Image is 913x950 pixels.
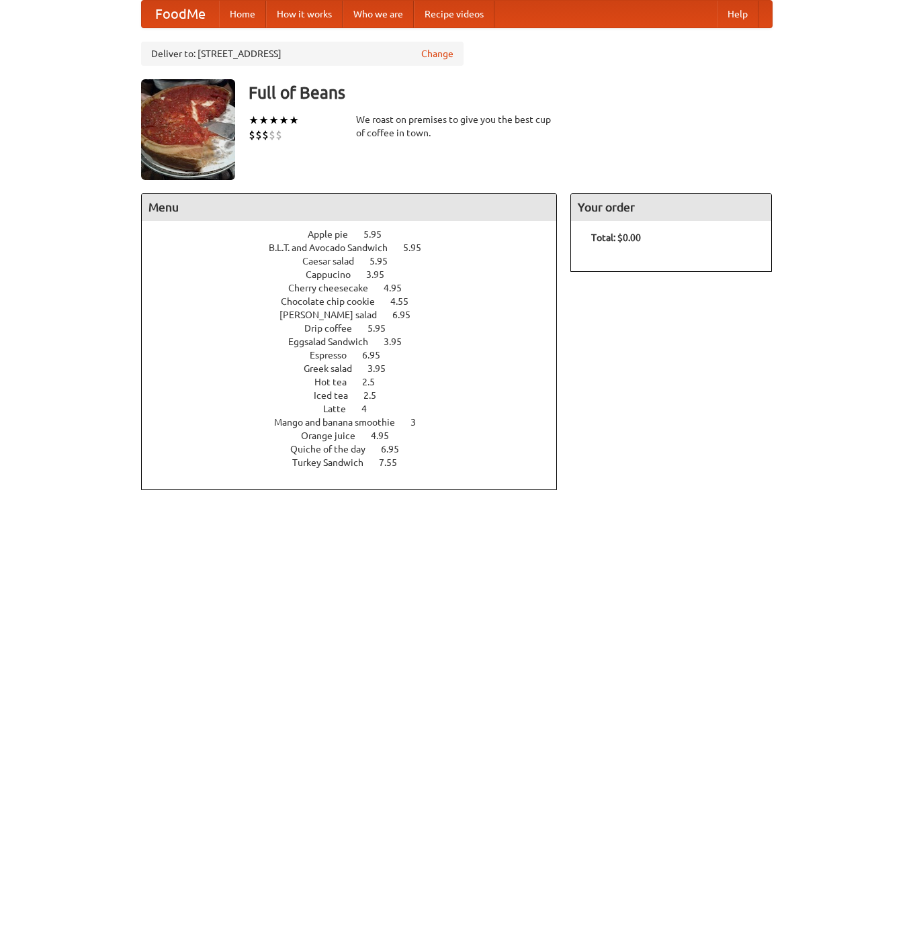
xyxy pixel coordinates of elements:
li: $ [269,128,275,142]
li: ★ [279,113,289,128]
span: 3.95 [367,363,399,374]
a: B.L.T. and Avocado Sandwich 5.95 [269,242,446,253]
span: Cherry cheesecake [288,283,382,293]
span: Cappucino [306,269,364,280]
span: Espresso [310,350,360,361]
li: $ [275,128,282,142]
span: 4.95 [371,430,402,441]
span: 3.95 [384,336,415,347]
a: Cherry cheesecake 4.95 [288,283,427,293]
span: 4.55 [390,296,422,307]
span: B.L.T. and Avocado Sandwich [269,242,401,253]
a: Turkey Sandwich 7.55 [292,457,422,468]
a: Iced tea 2.5 [314,390,401,401]
span: Greek salad [304,363,365,374]
span: Eggsalad Sandwich [288,336,382,347]
a: Hot tea 2.5 [314,377,400,387]
span: 4.95 [384,283,415,293]
h4: Your order [571,194,771,221]
span: 5.95 [403,242,435,253]
li: $ [249,128,255,142]
span: Chocolate chip cookie [281,296,388,307]
span: 5.95 [369,256,401,267]
span: [PERSON_NAME] salad [279,310,390,320]
span: Hot tea [314,377,360,387]
span: 5.95 [367,323,399,334]
a: Recipe videos [414,1,494,28]
span: 3 [410,417,429,428]
span: 7.55 [379,457,410,468]
li: $ [255,128,262,142]
h4: Menu [142,194,557,221]
span: 2.5 [362,377,388,387]
a: Chocolate chip cookie 4.55 [281,296,433,307]
div: Deliver to: [STREET_ADDRESS] [141,42,464,66]
span: 2.5 [363,390,390,401]
a: Cappucino 3.95 [306,269,409,280]
a: Change [421,47,453,60]
li: ★ [249,113,259,128]
span: Drip coffee [304,323,365,334]
a: Latte 4 [323,403,392,414]
h3: Full of Beans [249,79,773,106]
a: Drip coffee 5.95 [304,323,410,334]
a: Espresso 6.95 [310,350,405,361]
div: We roast on premises to give you the best cup of coffee in town. [356,113,558,140]
a: Who we are [343,1,414,28]
span: 5.95 [363,229,395,240]
li: ★ [269,113,279,128]
a: [PERSON_NAME] salad 6.95 [279,310,435,320]
a: Quiche of the day 6.95 [290,444,424,455]
li: $ [262,128,269,142]
span: 6.95 [362,350,394,361]
span: Orange juice [301,430,369,441]
li: ★ [259,113,269,128]
span: 4 [361,403,380,414]
span: Iced tea [314,390,361,401]
span: 6.95 [392,310,424,320]
a: Home [219,1,266,28]
img: angular.jpg [141,79,235,180]
a: Caesar salad 5.95 [302,256,412,267]
a: Apple pie 5.95 [308,229,406,240]
span: Mango and banana smoothie [274,417,408,428]
a: Orange juice 4.95 [301,430,414,441]
span: Turkey Sandwich [292,457,377,468]
a: Help [717,1,758,28]
a: Greek salad 3.95 [304,363,410,374]
a: FoodMe [142,1,219,28]
a: Eggsalad Sandwich 3.95 [288,336,427,347]
span: Apple pie [308,229,361,240]
span: Caesar salad [302,256,367,267]
span: Latte [323,403,359,414]
li: ★ [289,113,299,128]
a: Mango and banana smoothie 3 [274,417,441,428]
span: Quiche of the day [290,444,379,455]
span: 6.95 [381,444,412,455]
b: Total: $0.00 [591,232,641,243]
a: How it works [266,1,343,28]
span: 3.95 [366,269,398,280]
